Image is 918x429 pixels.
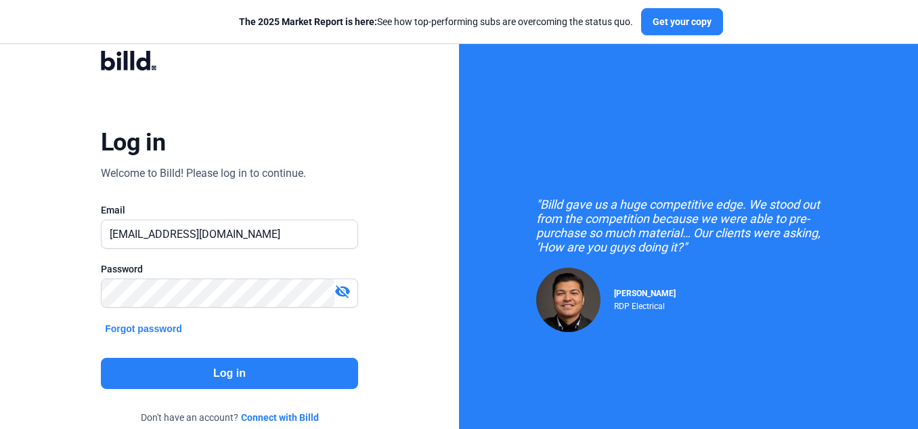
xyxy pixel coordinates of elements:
div: Password [101,262,358,276]
div: RDP Electrical [614,298,676,311]
div: Welcome to Billd! Please log in to continue. [101,165,306,182]
div: Don't have an account? [101,411,358,424]
a: Connect with Billd [241,411,319,424]
div: Email [101,203,358,217]
span: [PERSON_NAME] [614,289,676,298]
div: See how top-performing subs are overcoming the status quo. [239,15,633,28]
div: "Billd gave us a huge competitive edge. We stood out from the competition because we were able to... [536,197,841,254]
button: Log in [101,358,358,389]
mat-icon: visibility_off [334,283,351,300]
img: Raul Pacheco [536,268,600,332]
div: Log in [101,127,165,157]
button: Forgot password [101,321,186,336]
span: The 2025 Market Report is here: [239,16,377,27]
button: Get your copy [641,8,723,35]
